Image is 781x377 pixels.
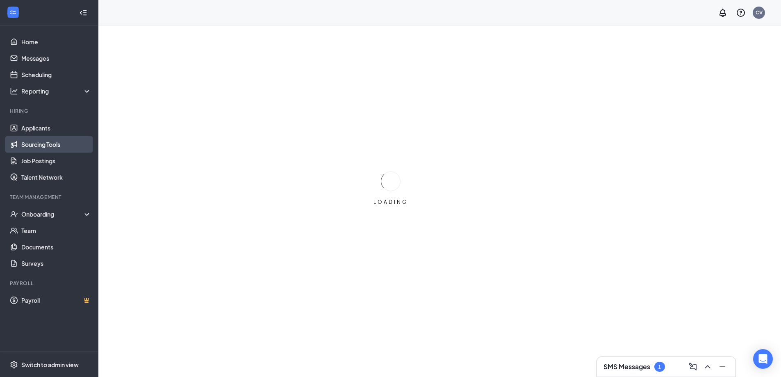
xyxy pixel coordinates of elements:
button: ChevronUp [701,360,714,373]
svg: Analysis [10,87,18,95]
div: CV [756,9,763,16]
div: LOADING [370,199,411,206]
a: Documents [21,239,91,255]
a: Sourcing Tools [21,136,91,153]
svg: Minimize [717,362,727,372]
div: Team Management [10,194,90,201]
svg: Settings [10,361,18,369]
a: PayrollCrown [21,292,91,308]
div: Open Intercom Messenger [753,349,773,369]
h3: SMS Messages [603,362,650,371]
div: 1 [658,363,661,370]
a: Home [21,34,91,50]
div: Onboarding [21,210,84,218]
svg: ComposeMessage [688,362,698,372]
div: Hiring [10,107,90,114]
div: Switch to admin view [21,361,79,369]
a: Scheduling [21,66,91,83]
a: Team [21,222,91,239]
button: Minimize [716,360,729,373]
svg: QuestionInfo [736,8,746,18]
a: Surveys [21,255,91,272]
div: Payroll [10,280,90,287]
a: Messages [21,50,91,66]
a: Applicants [21,120,91,136]
svg: Notifications [718,8,728,18]
svg: UserCheck [10,210,18,218]
a: Job Postings [21,153,91,169]
svg: ChevronUp [703,362,713,372]
div: Reporting [21,87,92,95]
a: Talent Network [21,169,91,185]
svg: Collapse [79,9,87,17]
button: ComposeMessage [686,360,699,373]
svg: WorkstreamLogo [9,8,17,16]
